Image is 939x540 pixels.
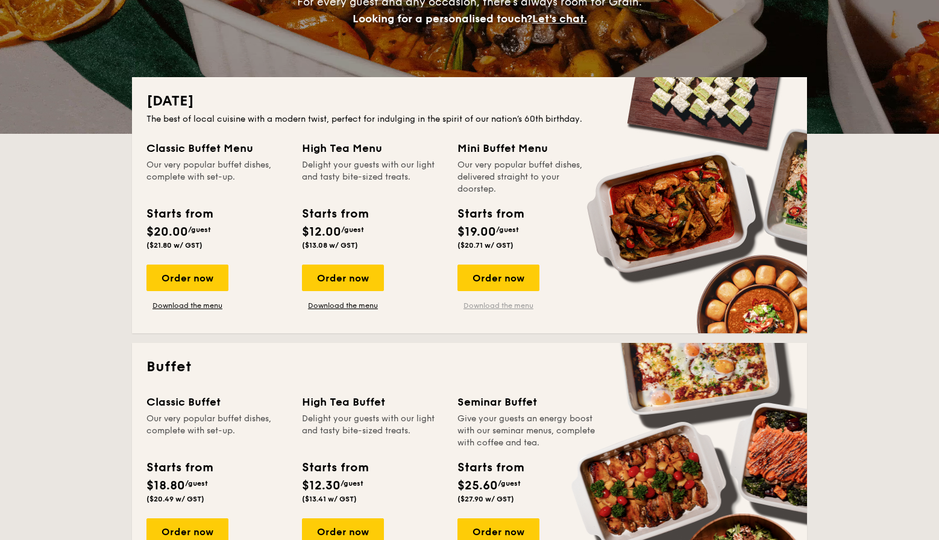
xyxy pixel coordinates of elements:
[457,459,523,477] div: Starts from
[457,479,498,493] span: $25.60
[146,459,212,477] div: Starts from
[146,413,287,449] div: Our very popular buffet dishes, complete with set-up.
[302,479,341,493] span: $12.30
[457,301,539,310] a: Download the menu
[302,225,341,239] span: $12.00
[146,205,212,223] div: Starts from
[188,225,211,234] span: /guest
[457,241,513,250] span: ($20.71 w/ GST)
[146,495,204,503] span: ($20.49 w/ GST)
[532,12,587,25] span: Let's chat.
[146,92,793,111] h2: [DATE]
[341,225,364,234] span: /guest
[302,265,384,291] div: Order now
[457,265,539,291] div: Order now
[146,140,287,157] div: Classic Buffet Menu
[302,394,443,410] div: High Tea Buffet
[146,479,185,493] span: $18.80
[302,413,443,449] div: Delight your guests with our light and tasty bite-sized treats.
[302,495,357,503] span: ($13.41 w/ GST)
[146,394,287,410] div: Classic Buffet
[457,495,514,503] span: ($27.90 w/ GST)
[146,159,287,195] div: Our very popular buffet dishes, complete with set-up.
[302,205,368,223] div: Starts from
[457,225,496,239] span: $19.00
[146,265,228,291] div: Order now
[146,241,203,250] span: ($21.80 w/ GST)
[457,140,598,157] div: Mini Buffet Menu
[457,205,523,223] div: Starts from
[146,113,793,125] div: The best of local cuisine with a modern twist, perfect for indulging in the spirit of our nation’...
[341,479,363,488] span: /guest
[146,225,188,239] span: $20.00
[146,301,228,310] a: Download the menu
[302,459,368,477] div: Starts from
[457,159,598,195] div: Our very popular buffet dishes, delivered straight to your doorstep.
[498,479,521,488] span: /guest
[302,159,443,195] div: Delight your guests with our light and tasty bite-sized treats.
[457,394,598,410] div: Seminar Buffet
[302,241,358,250] span: ($13.08 w/ GST)
[496,225,519,234] span: /guest
[457,413,598,449] div: Give your guests an energy boost with our seminar menus, complete with coffee and tea.
[146,357,793,377] h2: Buffet
[185,479,208,488] span: /guest
[353,12,532,25] span: Looking for a personalised touch?
[302,140,443,157] div: High Tea Menu
[302,301,384,310] a: Download the menu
